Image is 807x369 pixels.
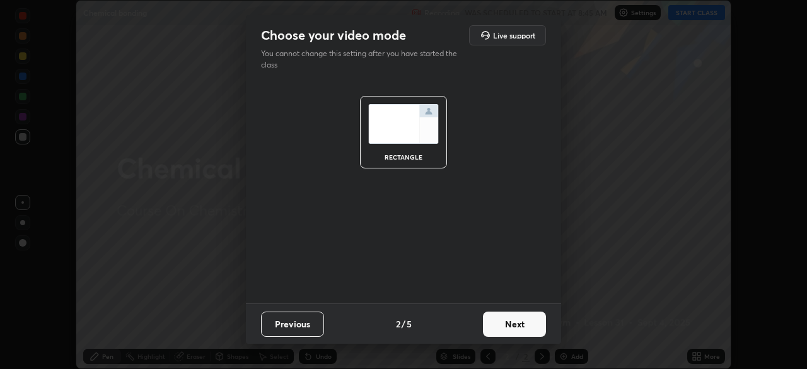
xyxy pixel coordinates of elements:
[368,104,439,144] img: normalScreenIcon.ae25ed63.svg
[407,317,412,331] h4: 5
[396,317,400,331] h4: 2
[261,312,324,337] button: Previous
[483,312,546,337] button: Next
[261,48,465,71] p: You cannot change this setting after you have started the class
[493,32,535,39] h5: Live support
[261,27,406,44] h2: Choose your video mode
[402,317,405,331] h4: /
[378,154,429,160] div: rectangle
